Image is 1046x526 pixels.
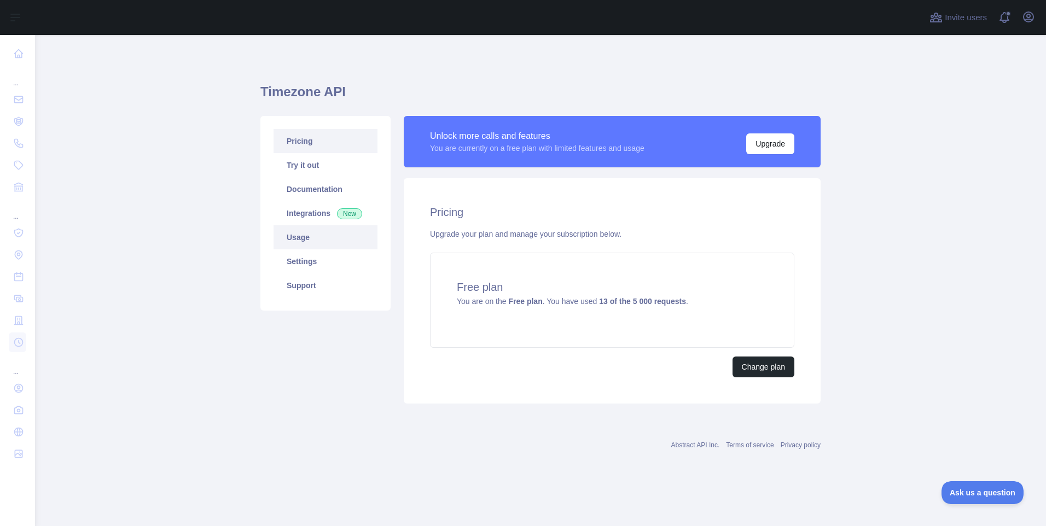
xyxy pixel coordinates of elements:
button: Upgrade [746,133,794,154]
a: Try it out [274,153,377,177]
a: Support [274,273,377,297]
div: You are currently on a free plan with limited features and usage [430,143,644,154]
span: New [337,208,362,219]
iframe: Toggle Customer Support [942,481,1024,504]
strong: 13 of the 5 000 requests [599,297,686,306]
div: Upgrade your plan and manage your subscription below. [430,229,794,239]
button: Change plan [733,356,794,377]
h2: Pricing [430,204,794,220]
a: Abstract API Inc. [671,441,720,449]
h1: Timezone API [260,83,821,109]
span: Invite users [945,11,987,24]
strong: Free plan [508,297,542,306]
div: Unlock more calls and features [430,130,644,143]
span: You are on the . You have used . [457,297,688,306]
div: ... [9,199,26,221]
div: ... [9,354,26,376]
a: Usage [274,225,377,249]
a: Terms of service [726,441,774,449]
a: Settings [274,249,377,273]
button: Invite users [927,9,989,26]
div: ... [9,66,26,87]
a: Privacy policy [781,441,821,449]
h4: Free plan [457,279,768,295]
a: Integrations New [274,201,377,225]
a: Documentation [274,177,377,201]
a: Pricing [274,129,377,153]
